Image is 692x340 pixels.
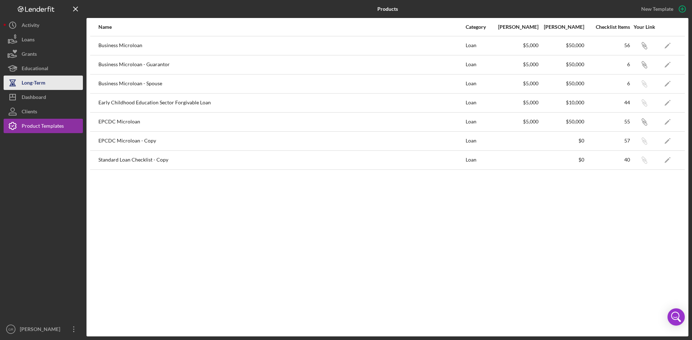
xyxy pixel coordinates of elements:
[539,119,584,124] div: $50,000
[98,132,465,150] div: EPCDC Microloan - Copy
[585,100,630,105] div: 44
[585,138,630,144] div: 57
[98,151,465,169] div: Standard Loan Checklist - Copy
[98,24,465,30] div: Name
[22,104,37,121] div: Clients
[22,47,37,63] div: Grants
[539,157,584,163] div: $0
[4,18,83,32] button: Activity
[539,62,584,67] div: $50,000
[4,76,83,90] button: Long-Term
[22,76,45,92] div: Long-Term
[98,56,465,74] div: Business Microloan - Guarantor
[539,138,584,144] div: $0
[98,75,465,93] div: Business Microloan - Spouse
[4,322,83,336] button: GR[PERSON_NAME]
[493,81,538,86] div: $5,000
[631,24,658,30] div: Your Link
[377,6,398,12] b: Products
[22,32,35,49] div: Loans
[493,24,538,30] div: [PERSON_NAME]
[466,24,493,30] div: Category
[8,327,13,331] text: GR
[539,100,584,105] div: $10,000
[466,94,493,112] div: Loan
[466,113,493,131] div: Loan
[22,61,48,77] div: Educational
[22,18,39,34] div: Activity
[4,61,83,76] button: Educational
[585,157,630,163] div: 40
[585,119,630,124] div: 55
[585,62,630,67] div: 6
[585,24,630,30] div: Checklist Items
[466,132,493,150] div: Loan
[466,151,493,169] div: Loan
[641,4,673,14] div: New Template
[98,94,465,112] div: Early Childhood Education Sector Forgivable Loan
[466,56,493,74] div: Loan
[667,308,685,326] div: Open Intercom Messenger
[637,4,688,14] button: New Template
[98,113,465,131] div: EPCDC Microloan
[539,81,584,86] div: $50,000
[493,100,538,105] div: $5,000
[18,322,65,338] div: [PERSON_NAME]
[4,119,83,133] button: Product Templates
[466,37,493,55] div: Loan
[539,24,584,30] div: [PERSON_NAME]
[585,42,630,48] div: 56
[22,90,46,106] div: Dashboard
[466,75,493,93] div: Loan
[493,42,538,48] div: $5,000
[493,119,538,124] div: $5,000
[98,37,465,55] div: Business Microloan
[4,47,83,61] button: Grants
[585,81,630,86] div: 6
[4,32,83,47] button: Loans
[4,104,83,119] button: Clients
[4,90,83,104] button: Dashboard
[493,62,538,67] div: $5,000
[539,42,584,48] div: $50,000
[22,119,64,135] div: Product Templates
